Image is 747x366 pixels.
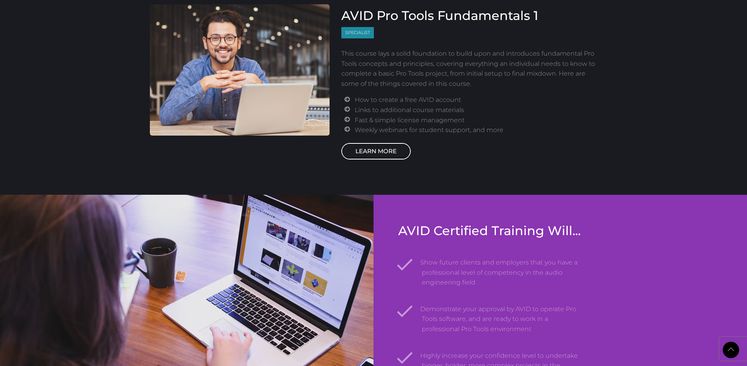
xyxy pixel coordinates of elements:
h3: AVID Pro Tools Fundamentals 1 [341,8,598,23]
span: Specialist [341,27,374,38]
p: This course lays a solid foundation to build upon and introduces fundamental Pro Tools concepts a... [341,49,598,89]
li: How to create a free AVID account [355,95,597,105]
li: Weekly webinars for student support, and more [355,125,597,135]
a: LEARN MORE [341,143,411,159]
li: Demonstrate your approval by AVID to operate Pro Tools software, and are ready to work in a profe... [422,297,585,334]
li: Show future clients and employers that you have a professional level of competency in the audio e... [422,251,585,288]
li: Fast & simple license management [355,115,597,125]
img: AVID Pro Tools Fundamentals 1 Course [150,4,330,136]
h3: AVID Certified Training Will... [398,223,585,238]
a: Back to Top [723,342,739,358]
li: Links to additional course materials [355,105,597,115]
